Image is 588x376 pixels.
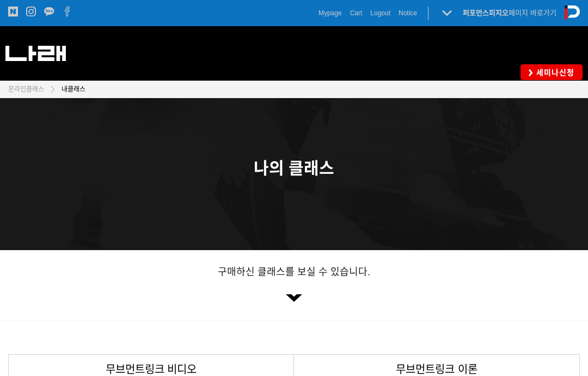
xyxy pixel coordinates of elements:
[62,86,85,93] span: 내클래스
[370,8,390,19] a: Logout
[463,9,509,17] strong: 퍼포먼스피지오
[533,67,574,78] span: 세미나신청
[520,64,583,80] a: 세미나신청
[56,84,85,95] a: 내클래스
[463,9,556,17] a: 퍼포먼스피지오페이지 바로가기
[8,86,44,93] span: 온라인클래스
[318,8,342,19] a: Mypage
[218,266,370,277] span: 구매하신 클래스를 보실 수 있습니다.
[254,159,334,177] span: 나의 클래스
[350,8,363,19] a: Cart
[286,294,302,302] img: d34bb7ae25504.png
[396,363,477,375] span: 무브먼트링크 이론
[8,84,44,95] a: 온라인클래스
[106,363,197,375] span: 무브먼트링크 비디오
[399,8,417,19] a: Notice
